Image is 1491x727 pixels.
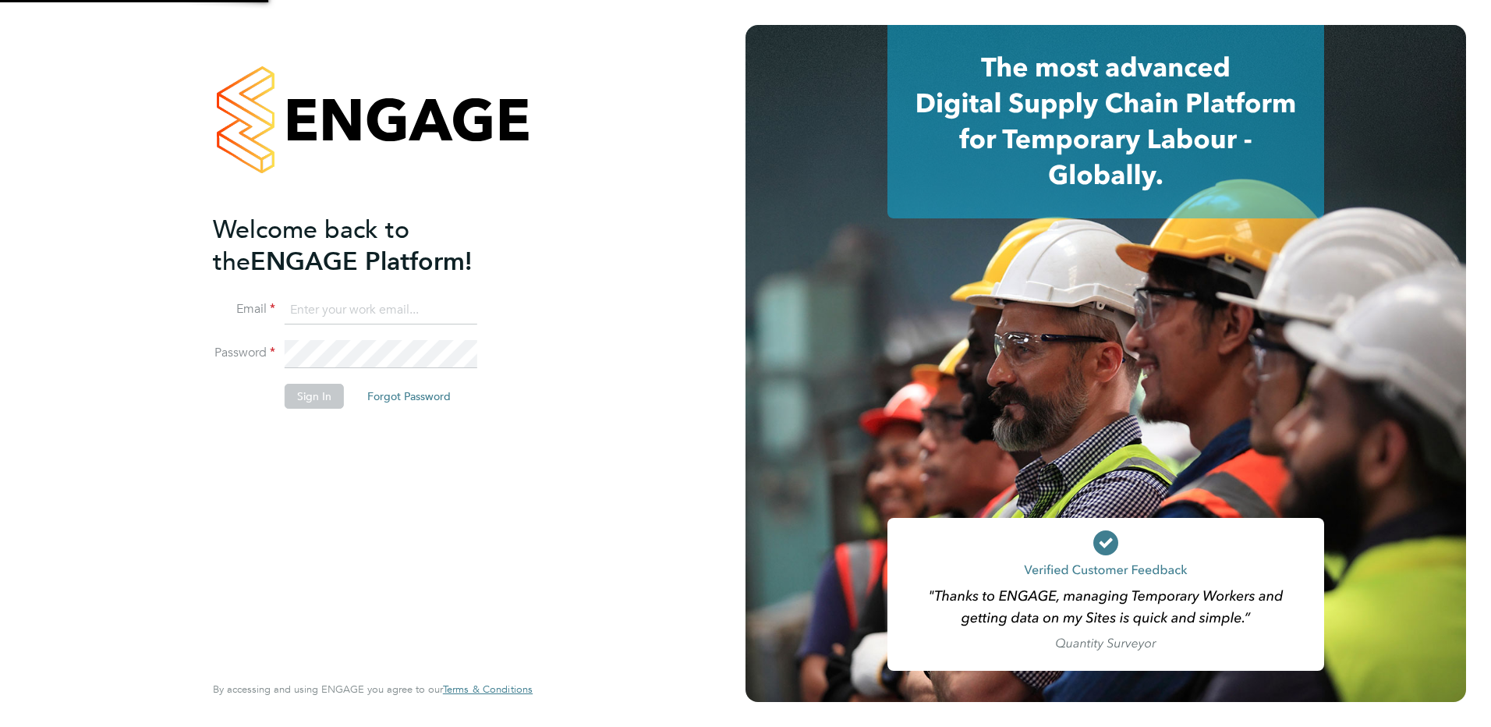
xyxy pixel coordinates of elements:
span: Terms & Conditions [443,683,533,696]
button: Forgot Password [355,384,463,409]
a: Terms & Conditions [443,683,533,696]
label: Password [213,345,275,361]
h2: ENGAGE Platform! [213,214,517,278]
span: By accessing and using ENGAGE you agree to our [213,683,533,696]
label: Email [213,301,275,317]
button: Sign In [285,384,344,409]
input: Enter your work email... [285,296,477,324]
span: Welcome back to the [213,215,409,277]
